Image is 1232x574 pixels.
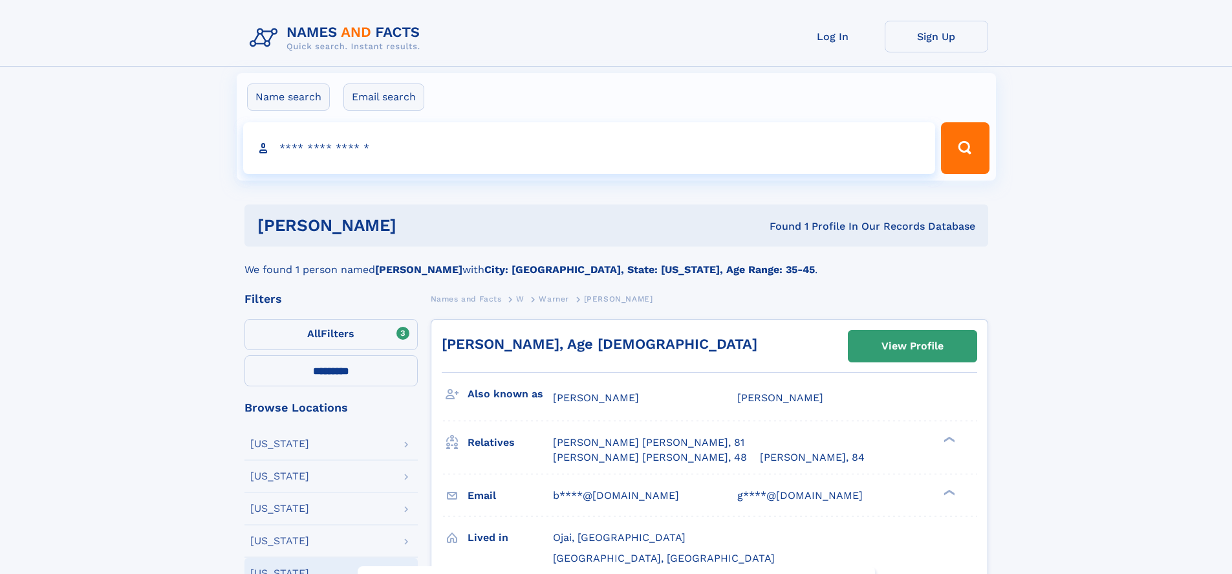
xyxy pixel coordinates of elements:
span: All [307,327,321,340]
div: We found 1 person named with . [244,247,988,278]
label: Name search [247,83,330,111]
span: Ojai, [GEOGRAPHIC_DATA] [553,531,686,544]
div: [US_STATE] [250,471,309,481]
a: Sign Up [885,21,988,52]
a: [PERSON_NAME], Age [DEMOGRAPHIC_DATA] [442,336,757,352]
div: View Profile [881,331,944,361]
a: View Profile [848,331,977,362]
div: [US_STATE] [250,503,309,514]
b: City: [GEOGRAPHIC_DATA], State: [US_STATE], Age Range: 35-45 [484,263,815,276]
a: [PERSON_NAME], 84 [760,450,865,465]
a: Log In [781,21,885,52]
input: search input [243,122,936,174]
a: Names and Facts [431,291,502,307]
button: Search Button [941,122,989,174]
div: ❯ [940,488,956,496]
span: [GEOGRAPHIC_DATA], [GEOGRAPHIC_DATA] [553,552,775,564]
h3: Relatives [468,432,553,454]
h3: Email [468,485,553,507]
a: W [516,291,524,307]
h3: Also known as [468,383,553,405]
div: ❯ [940,436,956,444]
b: [PERSON_NAME] [375,263,462,276]
span: [PERSON_NAME] [584,294,653,304]
div: [US_STATE] [250,439,309,449]
a: [PERSON_NAME] [PERSON_NAME], 81 [553,436,744,450]
span: [PERSON_NAME] [737,392,823,404]
a: Warner [539,291,569,307]
span: Warner [539,294,569,304]
span: [PERSON_NAME] [553,392,639,404]
label: Filters [244,319,418,350]
div: [US_STATE] [250,536,309,546]
h3: Lived in [468,527,553,549]
img: Logo Names and Facts [244,21,431,56]
div: Found 1 Profile In Our Records Database [583,219,975,234]
a: [PERSON_NAME] [PERSON_NAME], 48 [553,450,747,465]
h1: [PERSON_NAME] [257,217,583,234]
span: W [516,294,524,304]
div: Filters [244,293,418,305]
div: Browse Locations [244,402,418,414]
label: Email search [343,83,424,111]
